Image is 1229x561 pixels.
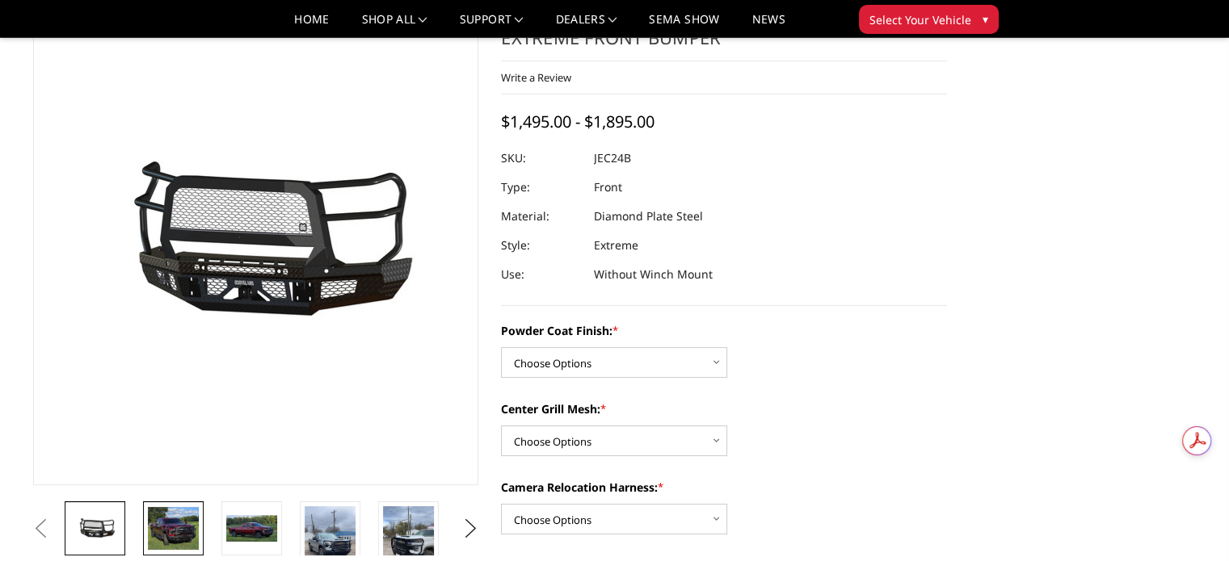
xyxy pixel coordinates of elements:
[501,260,582,289] dt: Use:
[859,5,999,34] button: Select Your Vehicle
[501,479,947,496] label: Camera Relocation Harness:
[869,11,971,28] span: Select Your Vehicle
[501,202,582,231] dt: Material:
[594,173,622,202] dd: Front
[148,507,199,551] img: 2024-2026 Chevrolet 2500-3500 - FT Series - Extreme Front Bumper
[594,144,631,173] dd: JEC24B
[1148,484,1229,561] iframe: Chat Widget
[751,14,785,37] a: News
[460,14,524,37] a: Support
[556,14,617,37] a: Dealers
[594,260,713,289] dd: Without Winch Mount
[501,322,947,339] label: Powder Coat Finish:
[501,173,582,202] dt: Type:
[649,14,719,37] a: SEMA Show
[294,14,329,37] a: Home
[29,517,53,541] button: Previous
[501,70,571,85] a: Write a Review
[458,517,482,541] button: Next
[501,111,654,132] span: $1,495.00 - $1,895.00
[362,14,427,37] a: shop all
[594,231,638,260] dd: Extreme
[226,515,277,542] img: 2024-2026 Chevrolet 2500-3500 - FT Series - Extreme Front Bumper
[33,1,479,485] a: 2024-2026 Chevrolet 2500-3500 - FT Series - Extreme Front Bumper
[501,400,947,417] label: Center Grill Mesh:
[594,202,703,231] dd: Diamond Plate Steel
[501,231,582,260] dt: Style:
[501,144,582,173] dt: SKU:
[983,10,988,27] span: ▾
